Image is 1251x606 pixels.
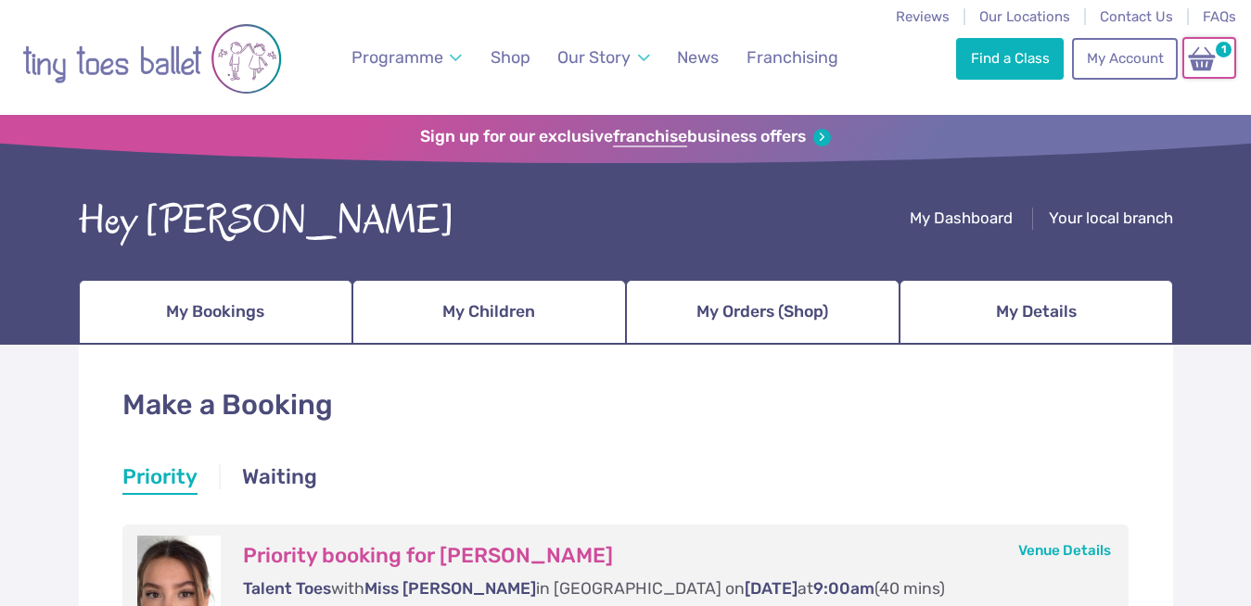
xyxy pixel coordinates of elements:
[1182,37,1236,79] a: 1
[747,47,838,67] span: Franchising
[1072,38,1178,79] a: My Account
[910,208,1013,232] a: My Dashboard
[900,280,1173,345] a: My Details
[420,127,831,147] a: Sign up for our exclusivefranchisebusiness offers
[1049,208,1173,227] span: Your local branch
[482,37,539,79] a: Shop
[491,47,530,67] span: Shop
[1018,542,1111,559] a: Venue Details
[1049,208,1173,232] a: Your local branch
[626,280,900,345] a: My Orders (Shop)
[896,8,950,25] a: Reviews
[351,47,443,67] span: Programme
[122,385,1130,425] h1: Make a Booking
[696,296,828,328] span: My Orders (Shop)
[745,579,798,598] span: [DATE]
[956,38,1064,79] a: Find a Class
[1213,39,1234,60] span: 1
[1203,8,1236,25] a: FAQs
[910,208,1013,227] span: My Dashboard
[996,296,1077,328] span: My Details
[738,37,847,79] a: Franchising
[442,296,535,328] span: My Children
[79,280,352,345] a: My Bookings
[22,12,282,106] img: tiny toes ballet
[364,579,536,598] span: Miss [PERSON_NAME]
[1100,8,1173,25] a: Contact Us
[243,579,331,598] span: Talent Toes
[557,47,631,67] span: Our Story
[549,37,658,79] a: Our Story
[166,296,264,328] span: My Bookings
[979,8,1070,25] a: Our Locations
[343,37,471,79] a: Programme
[613,127,687,147] strong: franchise
[813,579,874,598] span: 9:00am
[243,543,1092,569] h3: Priority booking for [PERSON_NAME]
[79,192,454,249] div: Hey [PERSON_NAME]
[677,47,719,67] span: News
[242,462,317,496] a: Waiting
[352,280,626,345] a: My Children
[669,37,727,79] a: News
[243,577,1092,600] p: with in [GEOGRAPHIC_DATA] on at (40 mins)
